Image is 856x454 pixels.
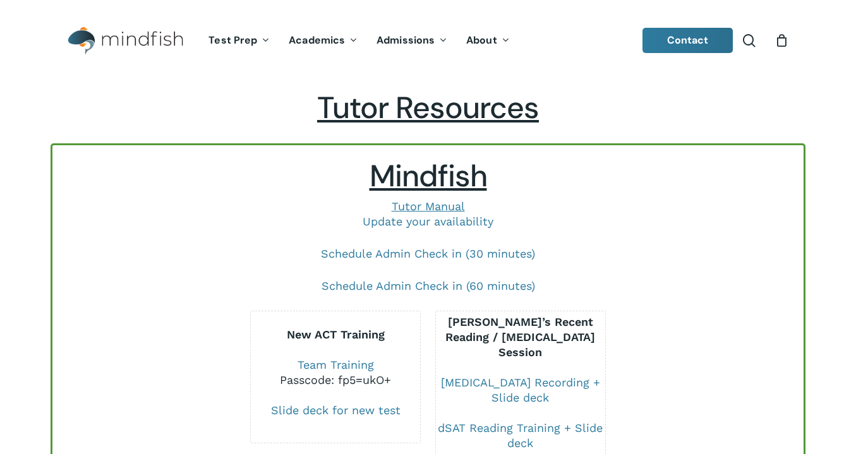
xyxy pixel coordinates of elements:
[287,328,385,341] b: New ACT Training
[466,33,497,47] span: About
[199,35,279,46] a: Test Prep
[377,33,435,47] span: Admissions
[392,200,465,213] a: Tutor Manual
[199,17,519,64] nav: Main Menu
[667,33,709,47] span: Contact
[642,28,733,53] a: Contact
[370,156,487,196] span: Mindfish
[208,33,257,47] span: Test Prep
[367,35,457,46] a: Admissions
[289,33,345,47] span: Academics
[438,421,603,450] a: dSAT Reading Training + Slide deck
[51,17,805,64] header: Main Menu
[441,376,600,404] a: [MEDICAL_DATA] Recording + Slide deck
[321,247,535,260] a: Schedule Admin Check in (30 minutes)
[317,88,539,128] span: Tutor Resources
[271,403,401,417] a: Slide deck for new test
[363,215,493,228] a: Update your availability
[298,358,374,371] a: Team Training
[279,35,367,46] a: Academics
[322,279,535,292] a: Schedule Admin Check in (60 minutes)
[457,35,519,46] a: About
[251,373,419,388] div: Passcode: fp5=ukO+
[445,315,595,359] b: [PERSON_NAME]’s Recent Reading / [MEDICAL_DATA] Session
